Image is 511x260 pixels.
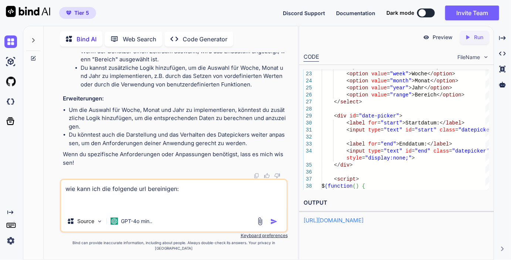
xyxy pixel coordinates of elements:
[390,92,412,98] span: "range"
[304,183,312,190] div: 38
[334,162,341,168] span: </
[350,127,365,133] span: input
[63,150,286,167] p: Wenn du spezifische Anforderungen oder Anpassungen benötigst, lass es mich wissen!
[60,240,288,251] p: Bind can provide inaccurate information, including about people. Always double-check its answers....
[368,127,381,133] span: type
[254,173,260,179] img: copy
[334,176,337,182] span: <
[456,78,458,84] span: >
[4,35,17,48] img: chat
[111,218,118,225] img: GPT-4o mini
[334,99,341,105] span: </
[368,120,378,126] span: for
[328,183,353,189] span: function
[60,233,288,239] p: Keyboard preferences
[415,127,437,133] span: "start"
[74,9,89,17] span: Tier 5
[399,141,427,147] span: Enddatum:
[412,71,427,77] span: Woche
[443,92,461,98] span: option
[346,120,349,126] span: <
[346,155,362,161] span: style
[256,217,264,226] img: attachment
[304,106,312,113] div: 28
[390,85,409,91] span: "year"
[372,78,387,84] span: value
[368,141,378,147] span: for
[381,127,384,133] span: =
[365,155,412,161] span: "display:none;"
[457,54,480,61] span: FileName
[449,148,452,154] span: =
[412,155,415,161] span: >
[77,218,94,225] p: Source
[378,120,381,126] span: =
[362,183,365,189] span: {
[430,85,449,91] span: option
[356,183,359,189] span: )
[390,71,409,77] span: "week"
[341,99,359,105] span: select
[384,127,402,133] span: "text"
[461,120,464,126] span: >
[69,131,286,147] li: Du könntest auch die Darstellung und das Verhalten des Datepickers weiter anpassen, um den Anford...
[359,99,362,105] span: >
[346,85,349,91] span: <
[434,71,452,77] span: option
[304,176,312,183] div: 37
[66,11,71,15] img: premium
[6,6,50,17] img: Bind AI
[350,71,368,77] span: option
[346,141,349,147] span: <
[372,92,387,98] span: value
[440,120,446,126] span: </
[346,148,349,154] span: <
[409,71,412,77] span: >
[304,53,319,62] div: CODE
[304,162,312,169] div: 35
[337,113,346,119] span: div
[412,78,415,84] span: >
[304,169,312,176] div: 36
[362,155,365,161] span: =
[381,141,396,147] span: "end"
[412,92,415,98] span: >
[368,148,381,154] span: type
[350,148,365,154] span: input
[403,120,406,126] span: >
[346,92,349,98] span: <
[4,75,17,88] img: githubLight
[4,95,17,108] img: darkCloudIdeIcon
[81,64,286,89] li: Du kannst zusätzliche Logik hinzufügen, um die Auswahl für Woche, Monat und Jahr zu implementiere...
[304,141,312,148] div: 33
[350,85,368,91] span: option
[452,71,455,77] span: >
[359,113,399,119] span: "date-picker"
[304,99,312,106] div: 27
[346,78,349,84] span: <
[270,218,278,225] img: icon
[350,92,368,98] span: option
[372,85,387,91] span: value
[406,120,440,126] span: Startdatum:
[415,92,437,98] span: Bereich
[446,120,461,126] span: label
[322,183,325,189] span: $
[325,183,328,189] span: (
[283,10,325,16] span: Discord Support
[386,9,414,17] span: Dark mode
[304,120,312,127] div: 30
[336,10,375,16] span: Documentation
[304,134,312,141] div: 32
[59,7,96,19] button: premiumTier 5
[334,113,337,119] span: <
[437,78,455,84] span: option
[356,176,359,182] span: >
[427,71,434,77] span: </
[483,54,489,60] img: chevron down
[406,148,412,154] span: id
[440,127,456,133] span: class
[350,120,365,126] span: label
[409,85,412,91] span: >
[423,34,430,41] img: preview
